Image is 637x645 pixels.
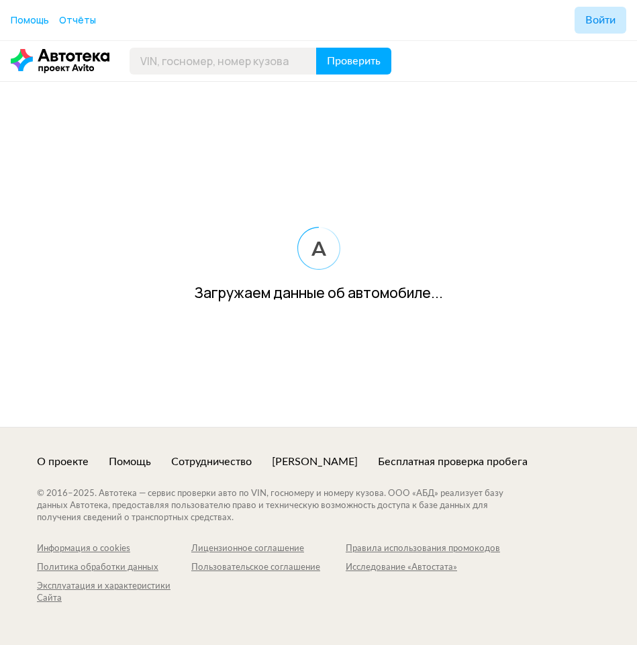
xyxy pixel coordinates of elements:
[109,454,151,469] a: Помощь
[194,283,443,303] div: Загружаем данные об автомобиле...
[37,562,191,574] a: Политика обработки данных
[346,562,500,574] a: Исследование «Автостата»
[11,13,49,27] a: Помощь
[378,454,528,469] a: Бесплатная проверка пробега
[59,13,96,27] a: Отчёты
[37,581,191,605] a: Эксплуатация и характеристики Сайта
[171,454,252,469] a: Сотрудничество
[11,13,49,26] span: Помощь
[59,13,96,26] span: Отчёты
[37,454,89,469] a: О проекте
[37,543,191,555] a: Информация о cookies
[37,488,530,524] div: © 2016– 2025 . Автотека — сервис проверки авто по VIN, госномеру и номеру кузова. ООО «АБД» реали...
[191,543,346,555] a: Лицензионное соглашение
[272,454,358,469] a: [PERSON_NAME]
[316,48,391,75] button: Проверить
[130,48,317,75] input: VIN, госномер, номер кузова
[575,7,626,34] button: Войти
[191,562,346,574] a: Пользовательское соглашение
[327,56,381,66] span: Проверить
[346,543,500,555] a: Правила использования промокодов
[585,15,616,26] span: Войти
